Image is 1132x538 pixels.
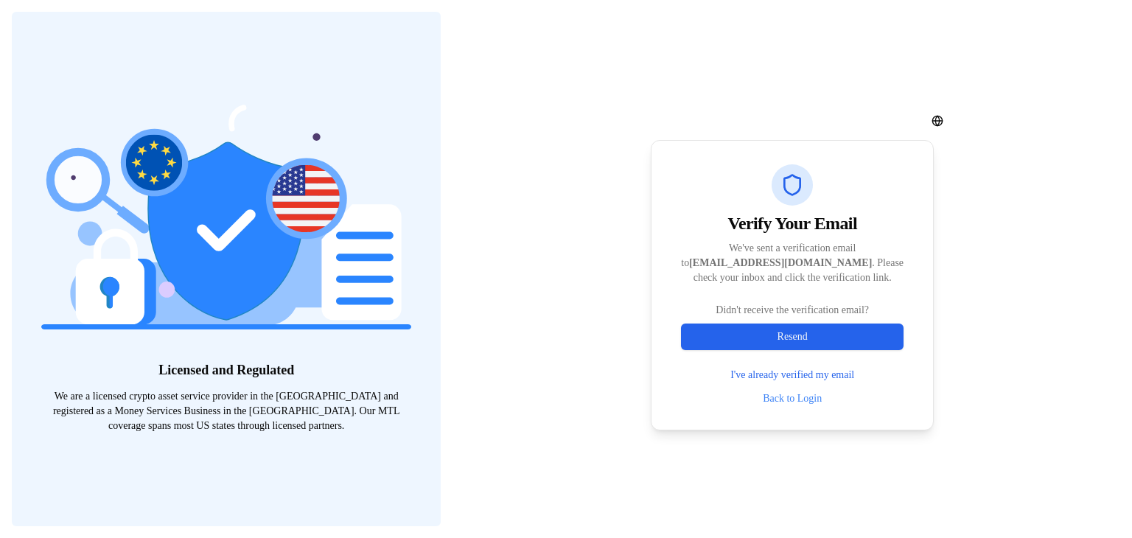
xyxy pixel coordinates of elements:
[681,310,904,325] p: Didn't receive the verification email?
[41,382,411,441] p: We are a licensed crypto asset service provider in the [GEOGRAPHIC_DATA] and registered as a Mone...
[721,375,864,390] a: I've already verified my email
[723,204,862,228] h1: Verify Your Email
[41,352,411,373] p: Licensed and Regulated
[702,249,890,262] b: [EMAIL_ADDRESS][DOMAIN_NAME]
[759,399,825,412] a: Back to Login
[681,331,904,357] button: Resend
[681,234,904,293] p: We've sent a verification email to . Please check your inbox and click the verification link.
